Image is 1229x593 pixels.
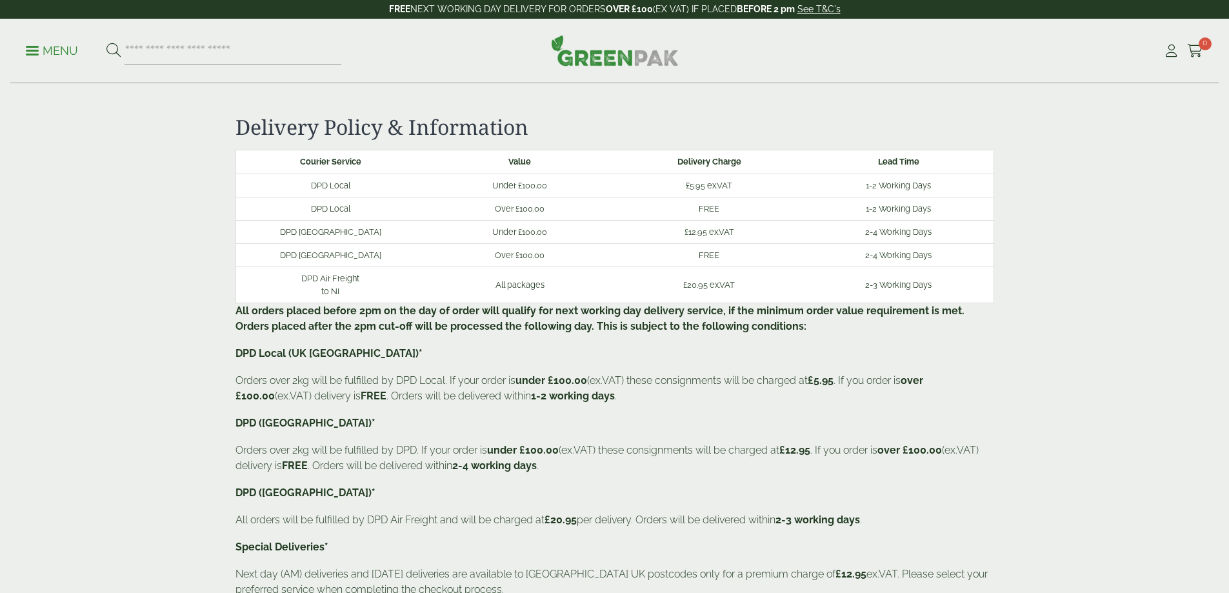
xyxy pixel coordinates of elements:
[235,174,425,197] td: DPD Local
[235,373,994,404] p: Orders over 2kg will be fulfilled by DPD Local. If your order is (ex.VAT) these consignments will...
[425,244,615,267] td: Over £100.00
[235,347,423,359] b: DPD Local (UK [GEOGRAPHIC_DATA])*
[1163,45,1179,57] i: My Account
[425,197,615,220] td: Over £100.00
[389,4,410,14] strong: FREE
[877,444,942,456] b: over £100.00
[615,197,804,220] td: FREE
[545,514,577,526] b: £20.95
[779,444,810,456] b: £12.95
[235,197,425,220] td: DPD Local
[235,541,328,553] b: Special Deliveries*
[235,150,425,174] th: Courier Service
[804,220,994,243] td: 2-4 Working Days
[452,459,537,472] b: 2-4 working days
[804,150,994,174] th: Lead Time
[804,244,994,267] td: 2-4 Working Days
[551,35,679,66] img: GreenPak Supplies
[235,443,994,474] p: Orders over 2kg will be fulfilled by DPD. If your order is (ex.VAT) these consignments will be ch...
[487,444,559,456] b: under £100.00
[425,267,615,303] td: All packages
[235,305,964,332] b: All orders placed before 2pm on the day of order will qualify for next working day delivery servi...
[235,487,375,499] b: DPD ([GEOGRAPHIC_DATA])*
[615,174,804,197] td: £5.95 ex.VAT
[737,4,795,14] strong: BEFORE 2 pm
[26,43,78,56] a: Menu
[361,390,386,402] b: FREE
[775,514,860,526] b: 2-3 working days
[235,115,994,139] h2: Delivery Policy & Information
[425,150,615,174] th: Value
[235,244,425,267] td: DPD [GEOGRAPHIC_DATA]
[282,459,308,472] b: FREE
[26,43,78,59] p: Menu
[235,417,375,429] b: DPD ([GEOGRAPHIC_DATA])*
[425,174,615,197] td: Under £100.00
[615,150,804,174] th: Delivery Charge
[615,267,804,303] td: £20.95 ex.VAT
[1187,45,1203,57] i: Cart
[425,220,615,243] td: Under £100.00
[235,267,425,303] td: DPD Air Freight to NI
[804,267,994,303] td: 2-3 Working Days
[615,244,804,267] td: FREE
[606,4,653,14] strong: OVER £100
[235,220,425,243] td: DPD [GEOGRAPHIC_DATA]
[615,220,804,243] td: £12.95 ex.VAT
[808,374,834,387] b: £5.95
[531,390,615,402] b: 1-2 working days
[835,568,866,580] strong: £12.95
[1187,41,1203,61] a: 0
[804,174,994,197] td: 1-2 Working Days
[797,4,841,14] a: See T&C's
[235,512,994,528] p: All orders will be fulfilled by DPD Air Freight and will be charged at per delivery. Orders will ...
[804,197,994,220] td: 1-2 Working Days
[235,374,923,402] b: over £100.00
[1199,37,1212,50] span: 0
[515,374,587,387] b: under £100.00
